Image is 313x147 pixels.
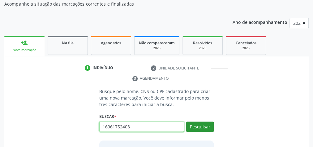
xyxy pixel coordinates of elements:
[21,39,28,46] div: person_add
[62,40,74,46] span: Na fila
[4,1,217,7] p: Acompanhe a situação das marcações correntes e finalizadas
[186,122,214,132] button: Pesquisar
[139,46,175,51] div: 2025
[236,40,256,46] span: Cancelados
[99,88,214,108] p: Busque pelo nome, CNS ou CPF cadastrado para criar uma nova marcação. Você deve informar pelo men...
[187,46,218,51] div: 2025
[99,122,184,132] input: Busque por nome, CNS ou CPF
[99,112,116,122] label: Buscar
[101,40,121,46] span: Agendados
[233,18,287,26] p: Ano de acompanhamento
[85,65,90,71] div: 1
[230,46,261,51] div: 2025
[193,40,212,46] span: Resolvidos
[139,40,175,46] span: Não compareceram
[92,65,113,71] div: Indivíduo
[9,48,40,52] div: Nova marcação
